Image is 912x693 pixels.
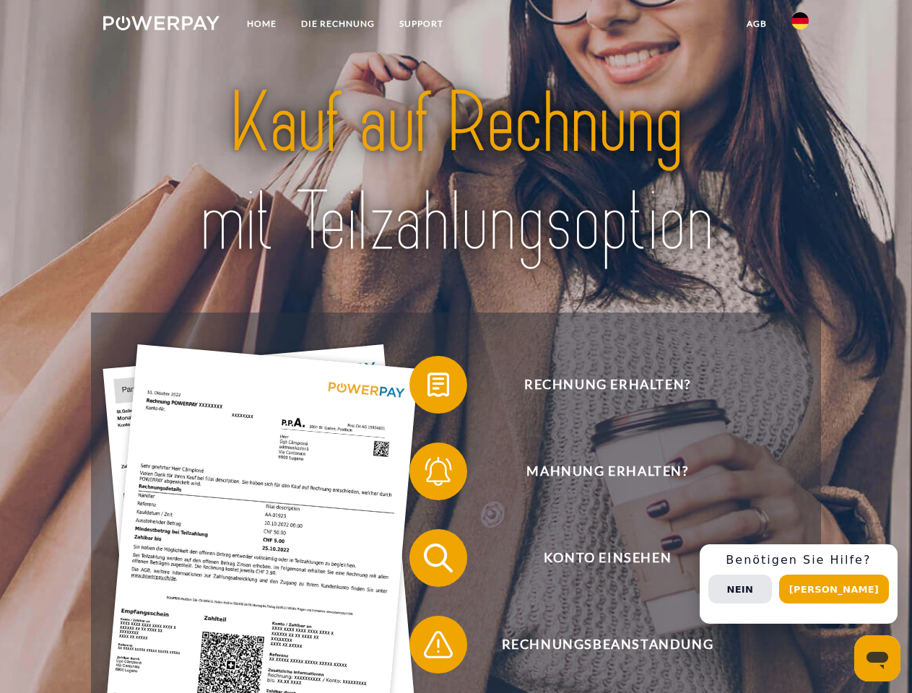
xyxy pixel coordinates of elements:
iframe: Button to launch messaging window [854,635,900,681]
img: logo-powerpay-white.svg [103,16,220,30]
span: Rechnungsbeanstandung [430,616,784,674]
a: Home [235,11,289,37]
img: qb_bell.svg [420,453,456,489]
div: Schnellhilfe [700,544,898,624]
button: Mahnung erhalten? [409,443,785,500]
h3: Benötigen Sie Hilfe? [708,553,889,567]
a: agb [734,11,779,37]
span: Konto einsehen [430,529,784,587]
img: title-powerpay_de.svg [138,69,774,276]
span: Mahnung erhalten? [430,443,784,500]
img: qb_bill.svg [420,367,456,403]
button: Nein [708,575,772,603]
button: Rechnungsbeanstandung [409,616,785,674]
img: de [791,12,809,30]
span: Rechnung erhalten? [430,356,784,414]
button: Konto einsehen [409,529,785,587]
button: [PERSON_NAME] [779,575,889,603]
a: DIE RECHNUNG [289,11,387,37]
button: Rechnung erhalten? [409,356,785,414]
img: qb_warning.svg [420,627,456,663]
a: SUPPORT [387,11,456,37]
img: qb_search.svg [420,540,456,576]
